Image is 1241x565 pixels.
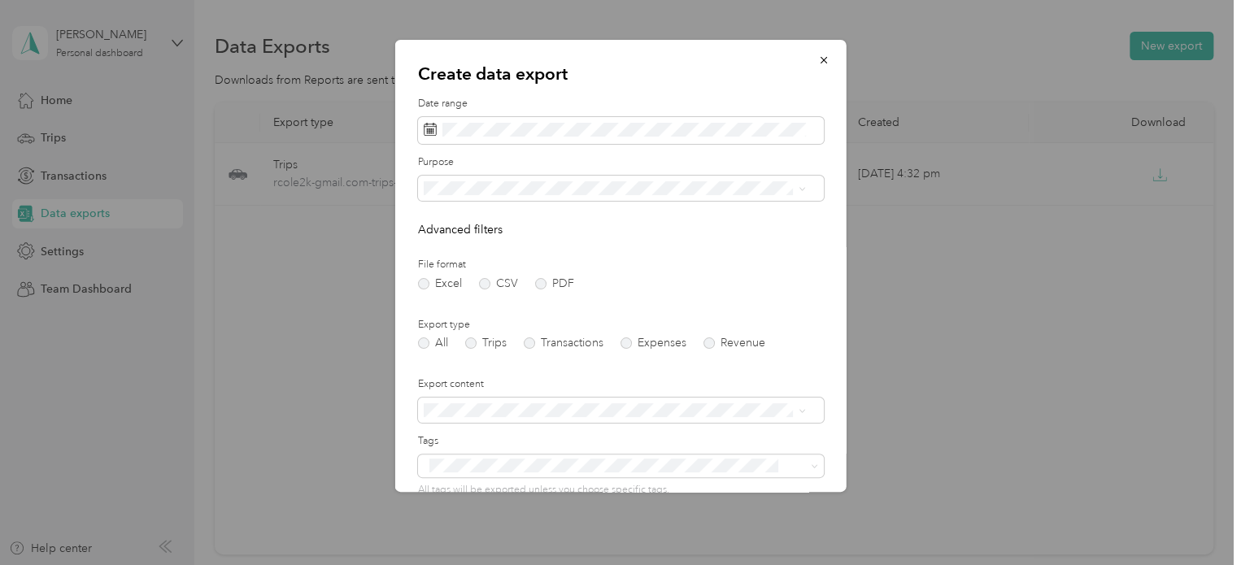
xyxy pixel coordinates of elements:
label: CSV [479,278,518,289]
label: Transactions [524,337,603,349]
label: Trips [465,337,507,349]
label: Excel [418,278,462,289]
label: Export type [418,318,824,332]
p: Advanced filters [418,221,824,238]
label: Date range [418,97,824,111]
label: All [418,337,448,349]
label: Revenue [703,337,765,349]
label: Purpose [418,155,824,170]
iframe: Everlance-gr Chat Button Frame [1150,474,1241,565]
label: PDF [535,278,574,289]
label: File format [418,258,824,272]
p: Create data export [418,63,824,85]
label: Expenses [620,337,686,349]
label: Tags [418,434,824,449]
p: All tags will be exported unless you choose specific tags. [418,483,824,498]
label: Export content [418,377,824,392]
